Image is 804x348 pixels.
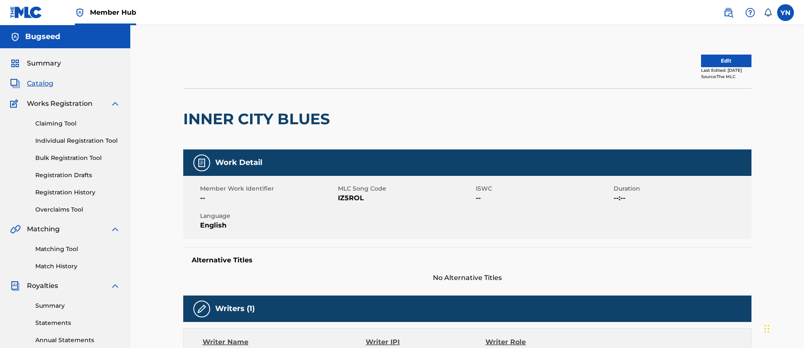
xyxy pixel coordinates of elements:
span: English [200,220,336,230]
span: ISWC [476,184,612,193]
a: Registration Drafts [35,171,120,180]
img: help [745,8,755,18]
button: Edit [701,55,751,67]
div: チャットウィジェット [762,308,804,348]
a: Claiming Tool [35,119,120,128]
a: Annual Statements [35,336,120,345]
a: Statements [35,319,120,327]
img: Works Registration [10,99,21,109]
img: Matching [10,224,21,234]
img: Accounts [10,32,20,42]
div: Writer Role [485,337,594,347]
a: Overclaims Tool [35,205,120,214]
div: Notifications [764,8,772,17]
img: Summary [10,58,20,68]
span: Member Hub [90,8,136,17]
span: -- [476,193,612,203]
span: --:-- [614,193,749,203]
span: -- [200,193,336,203]
a: Summary [35,301,120,310]
a: SummarySummary [10,58,61,68]
h5: Alternative Titles [192,256,743,264]
img: Work Detail [197,158,207,168]
a: Registration History [35,188,120,197]
span: Catalog [27,78,53,89]
img: Writers [197,304,207,314]
h5: Bugseed [25,32,60,42]
div: Last Edited: [DATE] [701,67,751,73]
a: Matching Tool [35,245,120,254]
div: Source: The MLC [701,73,751,80]
h5: Writers (1) [215,304,255,314]
div: User Menu [777,4,794,21]
img: expand [110,99,120,109]
h2: INNER CITY BLUES [183,110,334,128]
a: Bulk Registration Tool [35,154,120,162]
div: ドラッグ [764,316,770,341]
span: Works Registration [27,99,92,109]
img: Top Rightsholder [75,8,85,18]
a: Individual Registration Tool [35,136,120,145]
a: Public Search [720,4,737,21]
a: Match History [35,262,120,271]
a: CatalogCatalog [10,78,53,89]
span: MLC Song Code [338,184,474,193]
span: Summary [27,58,61,68]
img: MLC Logo [10,6,42,18]
span: Matching [27,224,60,234]
div: Writer Name [203,337,366,347]
img: expand [110,281,120,291]
img: Catalog [10,78,20,89]
span: Duration [614,184,749,193]
div: Writer IPI [366,337,485,347]
img: expand [110,224,120,234]
span: IZ5ROL [338,193,474,203]
img: search [723,8,733,18]
h5: Work Detail [215,158,262,167]
div: Help [742,4,759,21]
span: Royalties [27,281,58,291]
img: Royalties [10,281,20,291]
iframe: Chat Widget [762,308,804,348]
span: Language [200,212,336,220]
span: No Alternative Titles [183,273,751,283]
span: Member Work Identifier [200,184,336,193]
